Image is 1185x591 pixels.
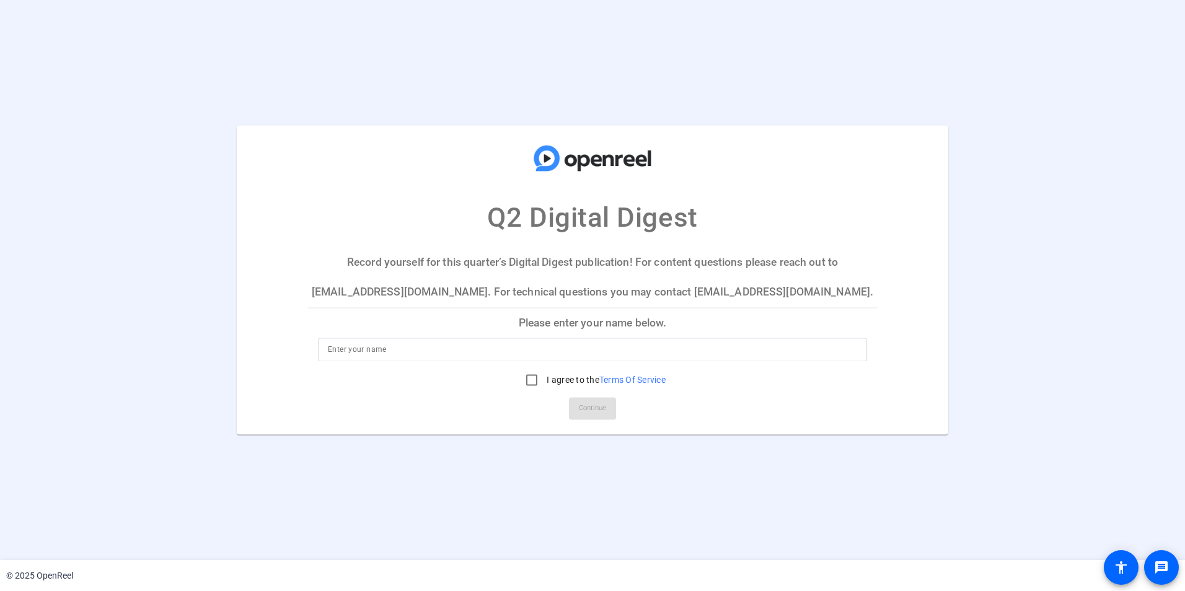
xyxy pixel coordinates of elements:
img: company-logo [531,138,654,178]
p: Q2 Digital Digest [487,197,697,238]
label: I agree to the [544,374,666,387]
input: Enter your name [328,343,857,357]
mat-icon: message [1154,560,1169,575]
p: Please enter your name below. [308,308,877,338]
mat-icon: accessibility [1114,560,1129,575]
p: Record yourself for this quarter’s Digital Digest publication! For content questions please reach... [308,247,877,307]
a: Terms Of Service [599,375,666,385]
div: © 2025 OpenReel [6,569,73,582]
